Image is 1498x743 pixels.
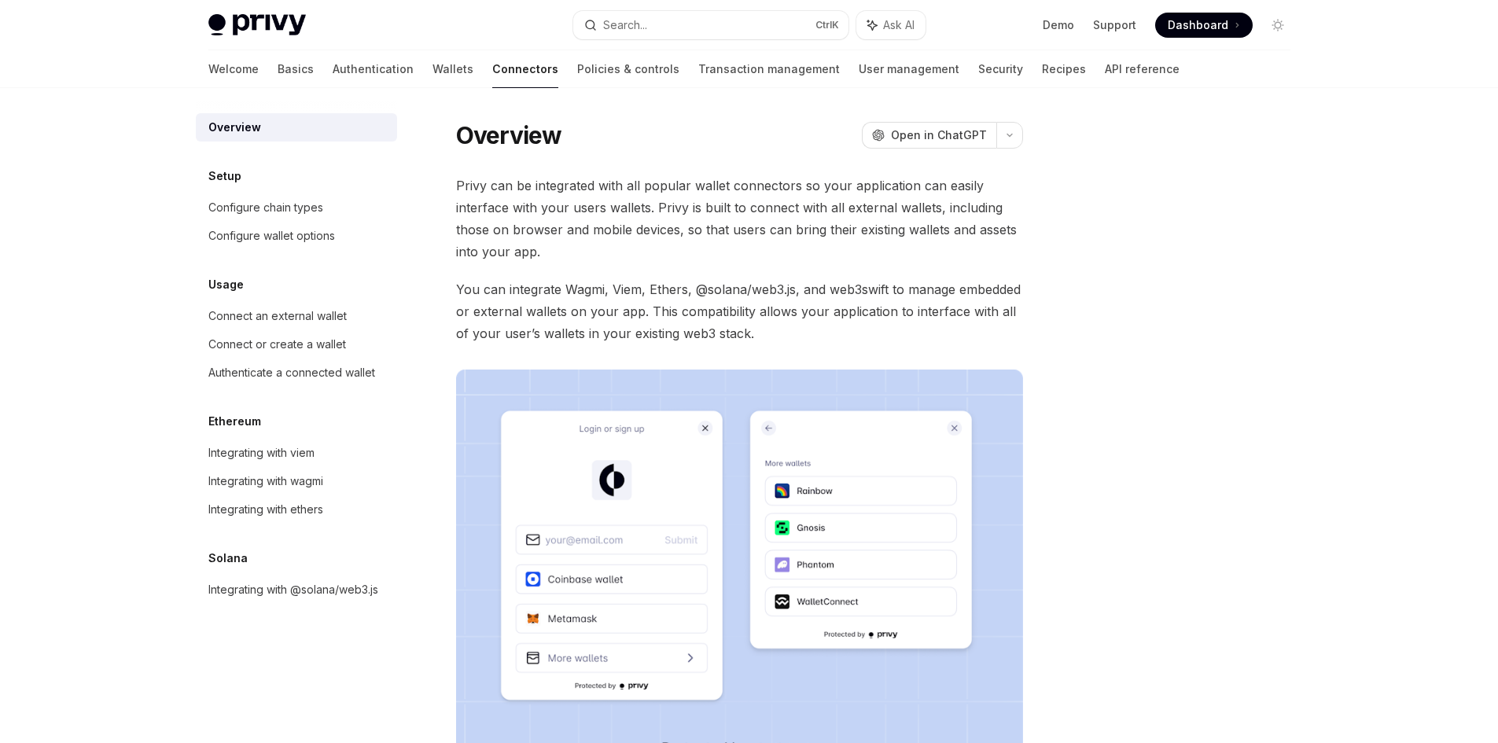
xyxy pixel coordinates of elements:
div: Configure chain types [208,198,323,217]
a: Integrating with wagmi [196,467,397,495]
h5: Usage [208,275,244,294]
button: Ask AI [856,11,926,39]
a: Configure wallet options [196,222,397,250]
button: Open in ChatGPT [862,122,996,149]
a: User management [859,50,959,88]
div: Connect or create a wallet [208,335,346,354]
div: Integrating with viem [208,443,315,462]
span: You can integrate Wagmi, Viem, Ethers, @solana/web3.js, and web3swift to manage embedded or exter... [456,278,1023,344]
div: Connect an external wallet [208,307,347,326]
div: Integrating with @solana/web3.js [208,580,378,599]
a: Security [978,50,1023,88]
a: Welcome [208,50,259,88]
span: Dashboard [1168,17,1228,33]
div: Configure wallet options [208,226,335,245]
div: Authenticate a connected wallet [208,363,375,382]
a: Connect an external wallet [196,302,397,330]
a: Dashboard [1155,13,1253,38]
a: Integrating with @solana/web3.js [196,576,397,604]
span: Ctrl K [815,19,839,31]
a: Basics [278,50,314,88]
a: Wallets [432,50,473,88]
div: Integrating with wagmi [208,472,323,491]
div: Overview [208,118,261,137]
span: Ask AI [883,17,915,33]
a: Recipes [1042,50,1086,88]
h5: Solana [208,549,248,568]
a: Integrating with ethers [196,495,397,524]
a: Authentication [333,50,414,88]
h5: Ethereum [208,412,261,431]
a: Integrating with viem [196,439,397,467]
a: Configure chain types [196,193,397,222]
img: light logo [208,14,306,36]
a: Authenticate a connected wallet [196,359,397,387]
div: Integrating with ethers [208,500,323,519]
a: Transaction management [698,50,840,88]
a: Connectors [492,50,558,88]
a: Connect or create a wallet [196,330,397,359]
div: Search... [603,16,647,35]
a: Policies & controls [577,50,679,88]
h1: Overview [456,121,562,149]
a: Support [1093,17,1136,33]
a: Overview [196,113,397,142]
a: API reference [1105,50,1180,88]
span: Open in ChatGPT [891,127,987,143]
button: Search...CtrlK [573,11,848,39]
span: Privy can be integrated with all popular wallet connectors so your application can easily interfa... [456,175,1023,263]
a: Demo [1043,17,1074,33]
h5: Setup [208,167,241,186]
button: Toggle dark mode [1265,13,1290,38]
